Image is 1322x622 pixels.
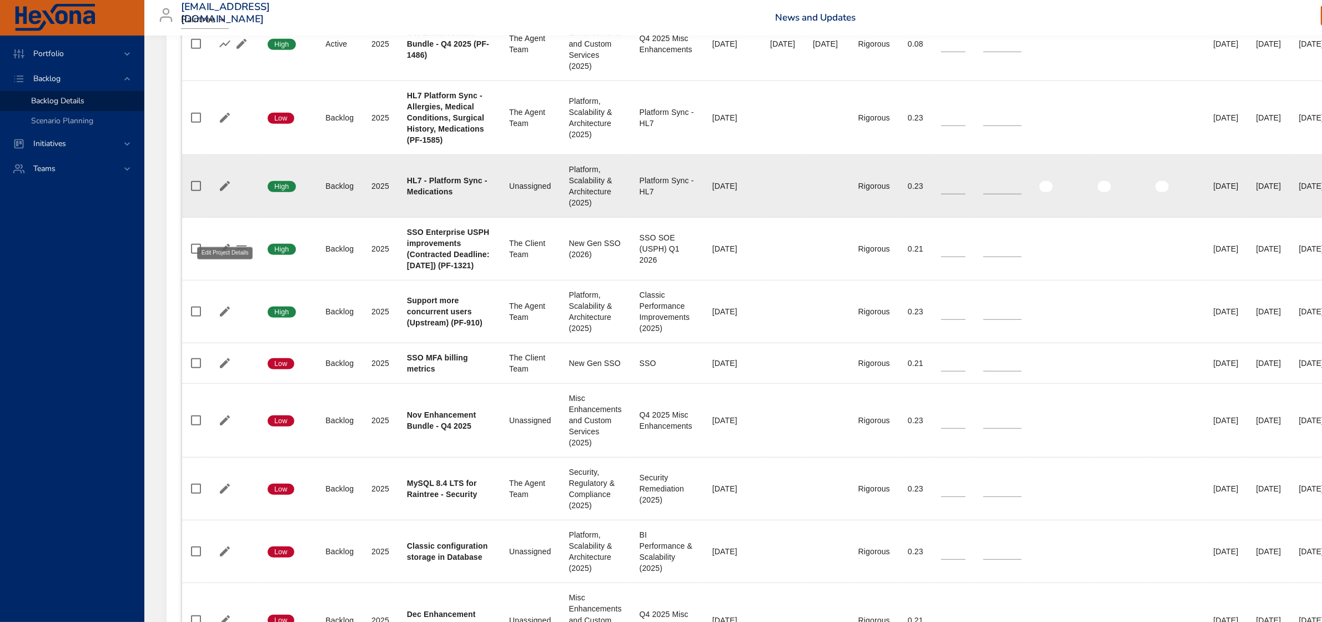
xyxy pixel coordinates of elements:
[325,38,354,49] div: Active
[640,33,695,55] div: Q4 2025 Misc Enhancements
[569,96,622,140] div: Platform, Scalability & Architecture (2025)
[325,483,354,494] div: Backlog
[712,546,752,557] div: [DATE]
[509,478,551,500] div: The Agent Team
[31,96,84,106] span: Backlog Details
[325,415,354,426] div: Backlog
[325,243,354,254] div: Backlog
[1213,483,1238,494] div: [DATE]
[569,393,622,448] div: Misc Enhancements and Custom Services (2025)
[407,91,484,144] b: HL7 Platform Sync - Allergies, Medical Conditions, Surgical History, Medications (PF-1585)
[640,289,695,334] div: Classic Performance Improvements (2025)
[217,36,233,52] button: Show Burnup
[181,11,229,29] div: Raintree
[1256,483,1281,494] div: [DATE]
[1256,358,1281,369] div: [DATE]
[858,358,890,369] div: Rigorous
[371,112,389,123] div: 2025
[712,112,752,123] div: [DATE]
[908,38,923,49] div: 0.08
[217,240,233,257] button: Edit Project Details
[268,182,296,192] span: High
[268,113,294,123] span: Low
[509,546,551,557] div: Unassigned
[325,112,354,123] div: Backlog
[908,243,923,254] div: 0.21
[1213,358,1238,369] div: [DATE]
[509,33,551,55] div: The Agent Team
[569,466,622,511] div: Security, Regulatory & Compliance (2025)
[217,109,233,126] button: Edit Project Details
[712,483,752,494] div: [DATE]
[1213,306,1238,317] div: [DATE]
[371,243,389,254] div: 2025
[1213,38,1238,49] div: [DATE]
[407,541,488,561] b: Classic configuration storage in Database
[1213,180,1238,192] div: [DATE]
[1256,112,1281,123] div: [DATE]
[640,409,695,432] div: Q4 2025 Misc Enhancements
[775,11,856,24] a: News and Updates
[371,546,389,557] div: 2025
[268,359,294,369] span: Low
[325,180,354,192] div: Backlog
[858,180,890,192] div: Rigorous
[712,38,752,49] div: [DATE]
[268,39,296,49] span: High
[509,415,551,426] div: Unassigned
[640,529,695,574] div: BI Performance & Scalability (2025)
[858,546,890,557] div: Rigorous
[325,358,354,369] div: Backlog
[640,175,695,197] div: Platform Sync - HL7
[407,353,468,373] b: SSO MFA billing metrics
[407,176,487,196] b: HL7 - Platform Sync - Medications
[24,163,64,174] span: Teams
[569,358,622,369] div: New Gen SSO
[640,472,695,505] div: Security Remediation (2025)
[371,483,389,494] div: 2025
[1256,415,1281,426] div: [DATE]
[371,180,389,192] div: 2025
[569,16,622,72] div: Misc Enhancements and Custom Services (2025)
[31,116,93,126] span: Scenario Planning
[1039,39,1057,49] span: 0
[13,4,97,32] img: Hexona
[407,410,476,430] b: Nov Enhancement Bundle - Q4 2025
[712,306,752,317] div: [DATE]
[509,238,551,260] div: The Client Team
[509,180,551,192] div: Unassigned
[217,480,233,497] button: Edit Project Details
[569,529,622,574] div: Platform, Scalability & Architecture (2025)
[908,112,923,123] div: 0.23
[1256,38,1281,49] div: [DATE]
[908,415,923,426] div: 0.23
[908,546,923,557] div: 0.23
[371,38,389,49] div: 2025
[640,107,695,129] div: Platform Sync - HL7
[569,164,622,208] div: Platform, Scalability & Architecture (2025)
[325,306,354,317] div: Backlog
[217,303,233,320] button: Edit Project Details
[407,228,490,270] b: SSO Enterprise USPH improvements (Contracted Deadline: [DATE]) (PF-1321)
[770,38,795,49] div: [DATE]
[509,352,551,374] div: The Client Team
[407,28,489,59] b: Oct Enhancement Bundle - Q4 2025 (PF-1486)
[233,36,250,52] button: Edit Project Details
[569,289,622,334] div: Platform, Scalability & Architecture (2025)
[233,240,250,257] button: Project Notes
[569,238,622,260] div: New Gen SSO (2026)
[712,243,752,254] div: [DATE]
[1213,415,1238,426] div: [DATE]
[1213,546,1238,557] div: [DATE]
[908,483,923,494] div: 0.23
[268,307,296,317] span: High
[858,415,890,426] div: Rigorous
[371,415,389,426] div: 2025
[858,306,890,317] div: Rigorous
[858,112,890,123] div: Rigorous
[640,358,695,369] div: SSO
[268,484,294,494] span: Low
[858,243,890,254] div: Rigorous
[1213,243,1238,254] div: [DATE]
[640,232,695,265] div: SSO SOE (USPH) Q1 2026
